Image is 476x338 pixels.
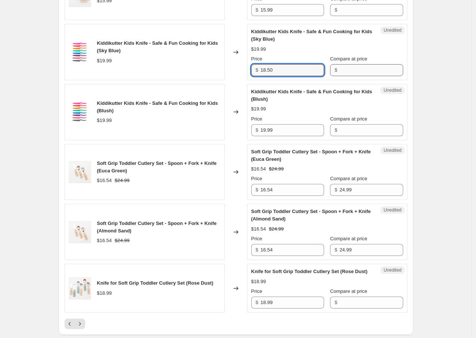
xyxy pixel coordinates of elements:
[97,220,217,234] span: Soft Grip Toddler Cutlery Set - Spoon + Fork + Knife (Almond Sand)
[65,319,85,329] nav: Pagination
[330,116,367,122] span: Compare at price
[251,89,372,102] span: Kiddikutter Kids Knife - Safe & Fun Cooking for Kids (Blush)
[251,288,262,294] span: Price
[256,127,258,133] span: $
[251,105,266,113] div: $19.99
[97,280,214,286] span: Knife for Soft Grip Toddler Cutlery Set (Rose Dust)
[335,67,337,73] span: $
[383,87,401,93] span: Unedited
[69,221,91,243] img: hrobbinsphotography-36_80x.jpg
[69,161,91,183] img: hrobbinsphotography-36_80x.jpg
[97,160,217,173] span: Soft Grip Toddler Cutlery Set - Spoon + Fork + Knife (Euca Green)
[330,288,367,294] span: Compare at price
[97,100,218,113] span: Kiddikutter Kids Knife - Safe & Fun Cooking for Kids (Blush)
[97,290,112,297] div: $18.99
[335,187,337,193] span: $
[97,237,112,244] div: $16.54
[251,29,372,42] span: Kiddikutter Kids Knife - Safe & Fun Cooking for Kids (Sky Blue)
[269,165,284,173] strike: $24.99
[69,41,91,63] img: 16_80x.jpg
[115,237,130,244] strike: $24.99
[251,116,262,122] span: Price
[97,117,112,124] div: $19.99
[330,56,367,62] span: Compare at price
[330,236,367,241] span: Compare at price
[256,300,258,305] span: $
[251,225,266,233] div: $16.54
[251,209,371,222] span: Soft Grip Toddler Cutlery Set - Spoon + Fork + Knife (Almond Sand)
[97,177,112,184] div: $16.54
[335,127,337,133] span: $
[383,207,401,213] span: Unedited
[251,269,368,274] span: Knife for Soft Grip Toddler Cutlery Set (Rose Dust)
[335,247,337,253] span: $
[256,7,258,13] span: $
[75,319,85,329] button: Next
[335,300,337,305] span: $
[256,187,258,193] span: $
[383,147,401,153] span: Unedited
[256,247,258,253] span: $
[330,176,367,181] span: Compare at price
[251,165,266,173] div: $16.54
[115,177,130,184] strike: $24.99
[269,225,284,233] strike: $24.99
[97,57,112,65] div: $19.99
[251,278,266,285] div: $18.99
[251,46,266,53] div: $19.99
[335,7,337,13] span: $
[97,40,218,53] span: Kiddikutter Kids Knife - Safe & Fun Cooking for Kids (Sky Blue)
[69,277,91,300] img: hrobbinsphotography-40_80x.jpg
[69,101,91,123] img: 16_80x.jpg
[256,67,258,73] span: $
[251,149,371,162] span: Soft Grip Toddler Cutlery Set - Spoon + Fork + Knife (Euca Green)
[383,27,401,33] span: Unedited
[251,176,262,181] span: Price
[251,56,262,62] span: Price
[383,267,401,273] span: Unedited
[251,236,262,241] span: Price
[65,319,75,329] button: Previous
